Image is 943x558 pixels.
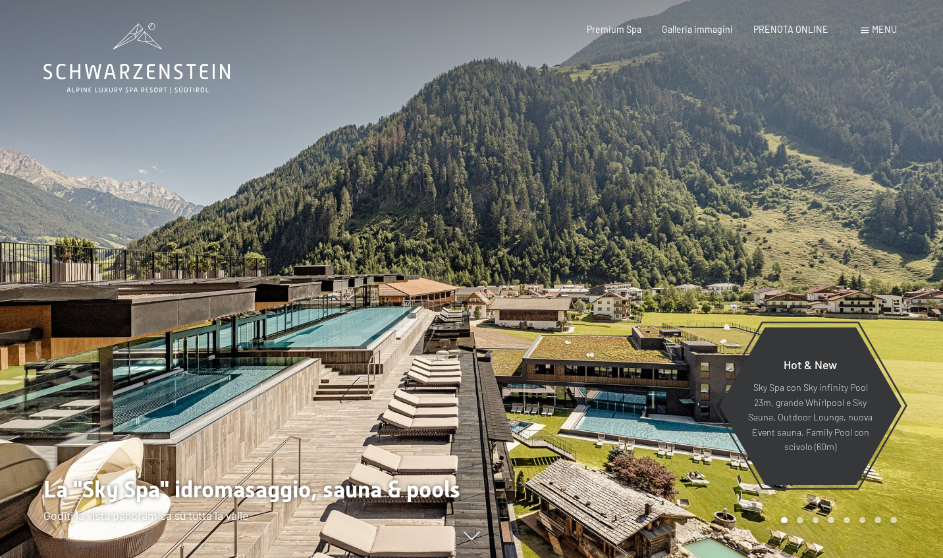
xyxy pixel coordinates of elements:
[875,517,881,524] div: Carousel Page 7
[813,517,819,524] div: Carousel Page 3
[797,517,803,524] div: Carousel Page 2
[662,24,733,35] a: Galleria immagini
[781,517,788,524] div: Carousel Page 1 (Current Slide)
[747,380,873,455] p: Sky Spa con Sky infinity Pool 23m, grande Whirlpool e Sky Sauna, Outdoor Lounge, nuova Event saun...
[844,517,850,524] div: Carousel Page 5
[859,517,866,524] div: Carousel Page 6
[890,517,897,524] div: Carousel Page 8
[587,24,641,35] a: Premium Spa
[753,24,828,35] a: PRENOTA ONLINE
[784,357,837,372] span: Hot & New
[872,24,897,35] span: Menu
[776,517,896,524] div: Carousel Pagination
[718,326,902,486] a: Hot & New Sky Spa con Sky infinity Pool 23m, grande Whirlpool e Sky Sauna, Outdoor Lounge, nuova ...
[828,517,834,524] div: Carousel Page 4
